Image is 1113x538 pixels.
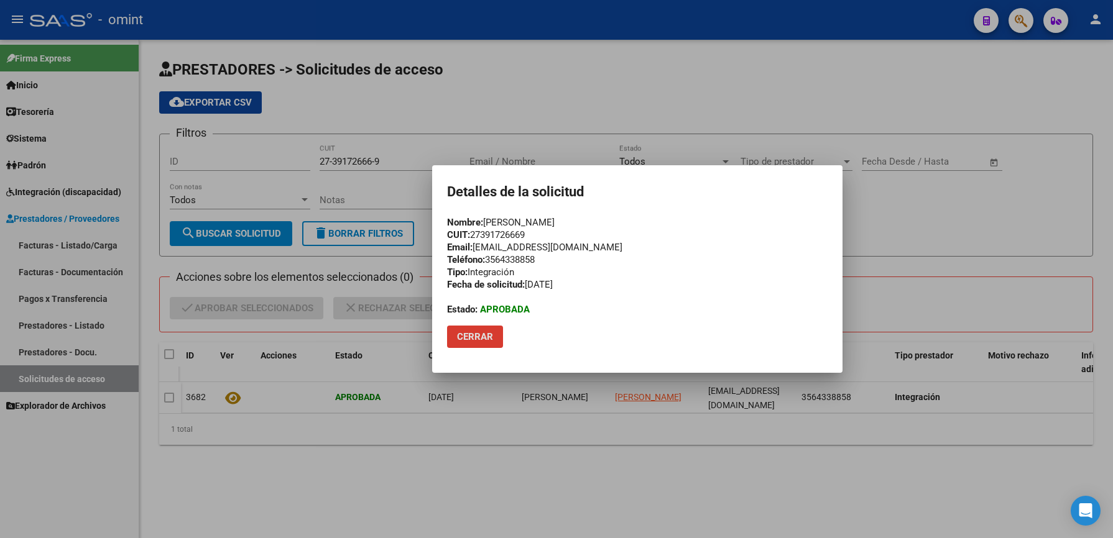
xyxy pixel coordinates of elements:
[447,216,828,316] div: [PERSON_NAME] 27391726669 [EMAIL_ADDRESS][DOMAIN_NAME] 3564338858 Integración [DATE]
[447,267,468,278] strong: Tipo:
[447,180,828,204] h2: Detalles de la solicitud
[447,229,470,240] strong: CUIT:
[447,217,483,228] strong: Nombre:
[480,304,530,315] strong: Aprobada
[457,331,493,342] span: Cerrar
[447,279,525,290] strong: Fecha de solicitud:
[447,242,473,253] strong: Email:
[447,326,503,348] button: Cerrar
[1071,496,1101,526] div: Open Intercom Messenger
[447,304,478,315] strong: Estado:
[447,254,485,265] strong: Teléfono:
